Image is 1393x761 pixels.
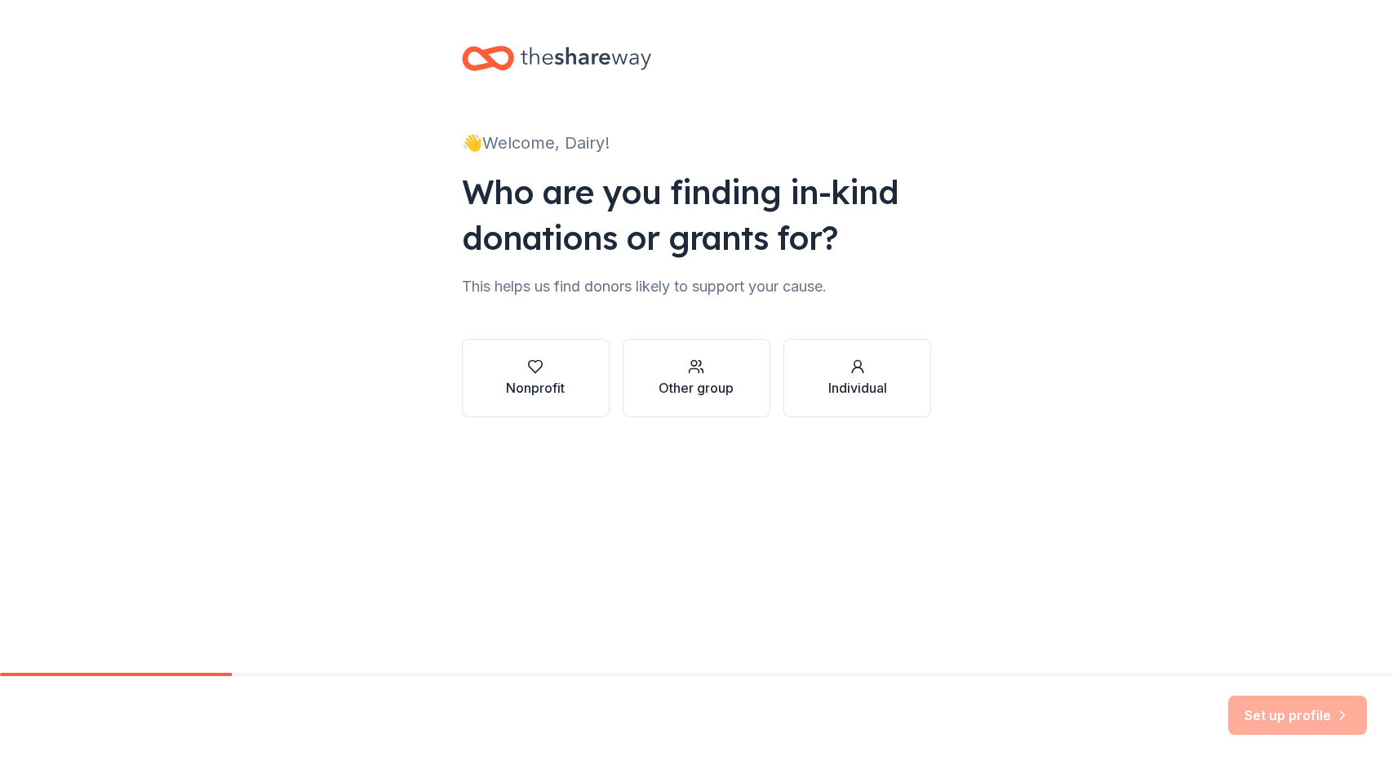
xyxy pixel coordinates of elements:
div: Nonprofit [506,378,565,398]
div: Who are you finding in-kind donations or grants for? [462,169,932,260]
button: Individual [783,339,931,417]
button: Nonprofit [462,339,610,417]
div: 👋 Welcome, Dairy! [462,130,932,156]
div: This helps us find donors likely to support your cause. [462,274,932,300]
button: Other group [623,339,770,417]
div: Individual [828,378,887,398]
div: Other group [659,378,734,398]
